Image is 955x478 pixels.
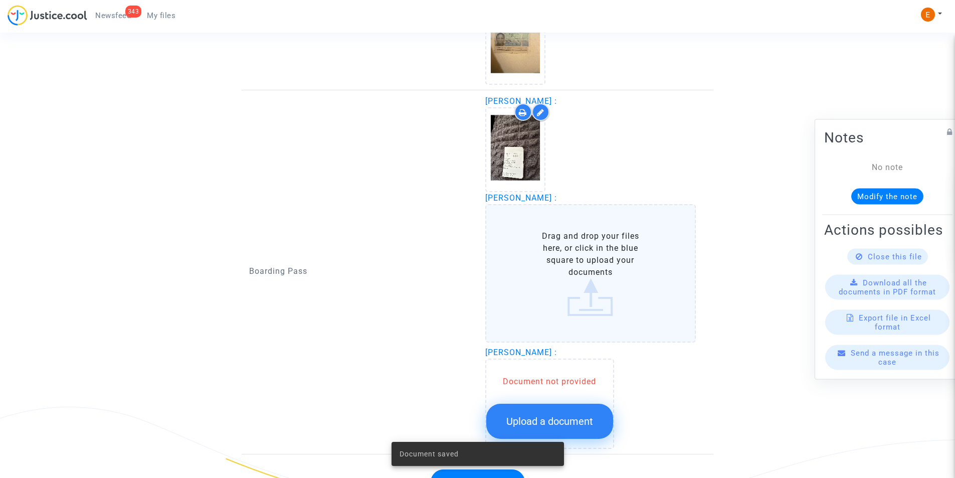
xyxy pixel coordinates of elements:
[147,11,175,20] span: My files
[485,96,557,106] span: [PERSON_NAME] :
[851,188,923,204] button: Modify the note
[839,161,935,173] div: No note
[486,376,613,388] div: Document not provided
[139,8,183,23] a: My files
[851,348,939,366] span: Send a message in this case
[8,5,87,26] img: jc-logo.svg
[824,221,950,238] h2: Actions possibles
[400,449,459,459] span: Document saved
[87,8,139,23] a: 343Newsfeed
[839,278,936,296] span: Download all the documents in PDF format
[824,128,950,146] h2: Notes
[506,415,593,427] span: Upload a document
[486,404,613,439] button: Upload a document
[868,252,922,261] span: Close this file
[859,313,931,331] span: Export file in Excel format
[485,348,557,357] span: [PERSON_NAME] :
[921,8,935,22] img: ACg8ocIeiFvHKe4dA5oeRFd_CiCnuxWUEc1A2wYhRJE3TTWt=s96-c
[485,193,557,203] span: [PERSON_NAME] :
[95,11,131,20] span: Newsfeed
[125,6,142,18] div: 343
[249,265,470,277] p: Boarding Pass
